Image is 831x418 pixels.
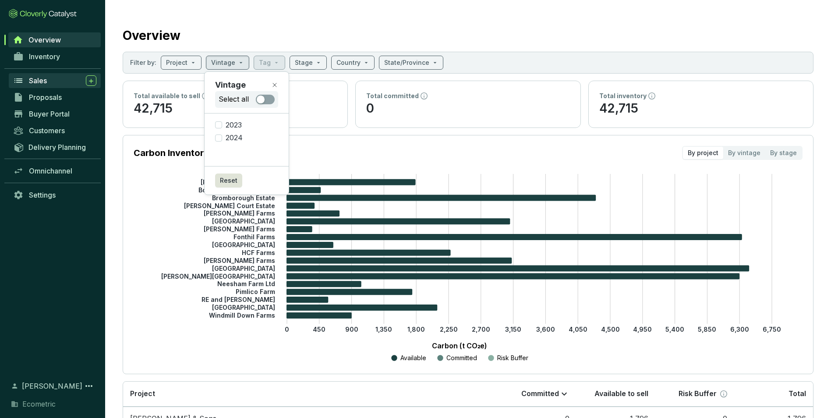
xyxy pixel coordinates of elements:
tspan: 1,350 [375,326,392,333]
span: 2023 [222,120,245,130]
h2: Overview [123,26,180,45]
a: Inventory [9,49,101,64]
p: Vintage [215,79,246,91]
span: Sales [29,76,47,85]
p: Carbon (t CO₂e) [147,340,772,351]
a: Delivery Planning [9,140,101,154]
tspan: 4,950 [633,326,652,333]
tspan: [GEOGRAPHIC_DATA] [212,304,275,311]
tspan: 3,150 [505,326,521,333]
p: 0 [366,100,569,117]
span: Buyer Portal [29,110,70,118]
th: Total [734,382,813,407]
tspan: [PERSON_NAME] Farms [204,225,275,233]
tspan: Fonthil Farms [233,233,275,241]
p: Available [400,354,426,362]
p: Risk Buffer [497,354,528,362]
p: Carbon Inventory by Project [134,147,253,159]
p: Risk Buffer [679,389,717,399]
p: Total available to sell [134,92,200,100]
tspan: [GEOGRAPHIC_DATA] [212,264,275,272]
tspan: [GEOGRAPHIC_DATA] [212,241,275,248]
th: Available to sell [576,382,655,407]
tspan: 450 [313,326,325,333]
p: Filter by: [130,58,156,67]
p: 42,715 [134,100,337,117]
tspan: 2,250 [440,326,458,333]
tspan: Pimlico Farm [236,288,275,295]
tspan: [PERSON_NAME] Farms [204,257,275,264]
tspan: 0 [285,326,289,333]
tspan: Bromborough Estate [212,194,275,201]
span: [PERSON_NAME] [22,381,82,391]
tspan: 6,750 [763,326,781,333]
span: Reset [220,176,237,185]
tspan: 1,800 [407,326,425,333]
tspan: [PERSON_NAME] & Sons [201,178,275,186]
tspan: 900 [345,326,358,333]
span: Overview [28,35,61,44]
div: By stage [765,147,802,159]
a: Proposals [9,90,101,105]
tspan: HCF Farms [242,249,275,256]
tspan: 3,600 [536,326,555,333]
span: Delivery Planning [28,143,86,152]
tspan: RE and [PERSON_NAME] [202,296,275,303]
span: Inventory [29,52,60,61]
div: By vintage [723,147,765,159]
span: Settings [29,191,56,199]
span: 2024 [222,133,246,143]
p: Total inventory [599,92,647,100]
span: Omnichannel [29,166,72,175]
div: segmented control [682,146,803,160]
p: Total committed [366,92,419,100]
tspan: [PERSON_NAME] Farms [204,209,275,217]
tspan: 4,050 [569,326,587,333]
a: Overview [8,32,101,47]
a: Buyer Portal [9,106,101,121]
tspan: 2,700 [472,326,490,333]
button: Reset [215,174,242,188]
p: Select all [219,95,249,104]
p: Committed [521,389,559,399]
tspan: 4,500 [601,326,620,333]
tspan: 5,400 [665,326,684,333]
tspan: [GEOGRAPHIC_DATA] [212,217,275,225]
span: Customers [29,126,65,135]
p: Committed [446,354,477,362]
a: Omnichannel [9,163,101,178]
a: Settings [9,188,101,202]
tspan: 5,850 [698,326,716,333]
span: Proposals [29,93,62,102]
a: Sales [9,73,101,88]
tspan: Windmill Down Farms [209,312,275,319]
a: Customers [9,123,101,138]
tspan: Neesham Farm Ltd [217,280,275,287]
span: Ecometric [22,399,56,409]
p: Tag [259,58,271,67]
tspan: 6,300 [730,326,749,333]
div: By project [683,147,723,159]
tspan: [PERSON_NAME] Court Estate [184,202,275,209]
tspan: [PERSON_NAME][GEOGRAPHIC_DATA] [161,272,275,280]
tspan: Botany Farm Partnership [198,186,275,194]
p: 42,715 [599,100,803,117]
th: Project [123,382,498,407]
